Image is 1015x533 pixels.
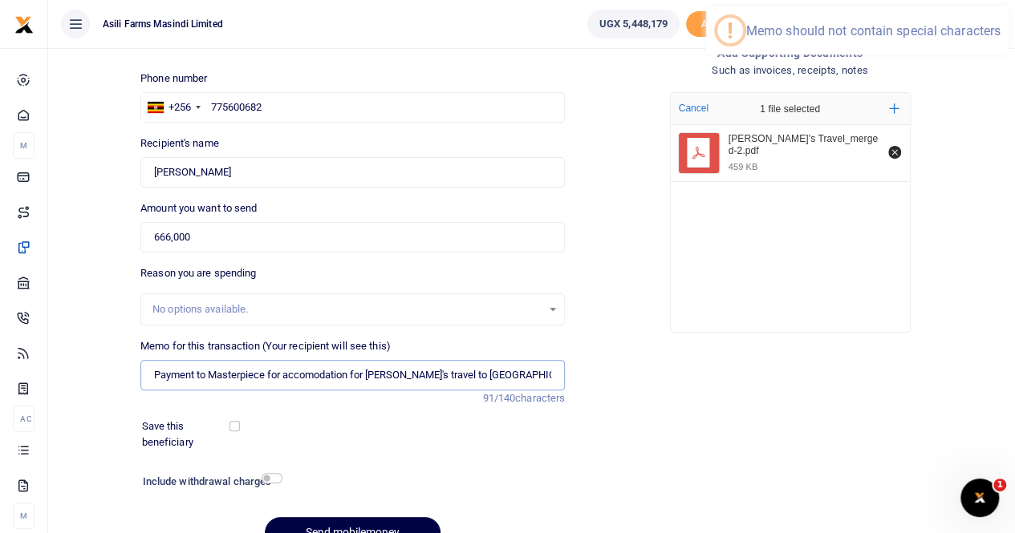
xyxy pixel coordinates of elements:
li: Ac [13,406,35,432]
span: Add money [686,11,766,38]
div: File Uploader [670,92,911,333]
h4: Add supporting Documents [578,44,1002,62]
span: characters [515,392,565,404]
div: Lilian's Travel_merged-2.pdf [729,133,879,158]
button: Remove file [886,143,903,161]
input: Enter phone number [140,92,565,123]
input: UGX [140,222,565,252]
div: +256 [168,99,191,115]
input: Loading name... [140,157,565,188]
input: Enter extra information [140,360,565,390]
div: Uganda: +256 [141,93,205,122]
h6: Include withdrawal charges [143,475,275,488]
span: UGX 5,448,179 [599,16,668,32]
a: UGX 5,448,179 [587,10,680,38]
div: 1 file selected [722,93,859,125]
li: Wallet ballance [581,10,686,38]
label: Phone number [140,71,207,87]
h4: Such as invoices, receipts, notes [578,62,1002,79]
li: M [13,132,35,159]
img: logo-small [14,15,34,34]
iframe: Intercom live chat [960,478,999,517]
div: ! [727,18,733,43]
label: Recipient's name [140,135,219,151]
li: M [13,503,35,529]
label: Reason you are spending [140,265,256,281]
a: Add money [686,17,766,29]
button: Add more files [883,97,906,120]
label: Save this beneficiary [142,418,233,450]
div: Memo should not contain special characters [746,23,1001,38]
label: Memo for this transaction (Your recipient will see this) [140,338,391,354]
button: Cancel [674,98,713,119]
a: logo-small logo-large logo-large [14,18,34,30]
div: No options available. [152,301,542,317]
span: Asili Farms Masindi Limited [96,17,229,31]
label: Amount you want to send [140,200,257,216]
div: 459 KB [729,161,758,172]
span: 1 [993,478,1006,491]
span: 91/140 [482,392,515,404]
li: Toup your wallet [686,11,766,38]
